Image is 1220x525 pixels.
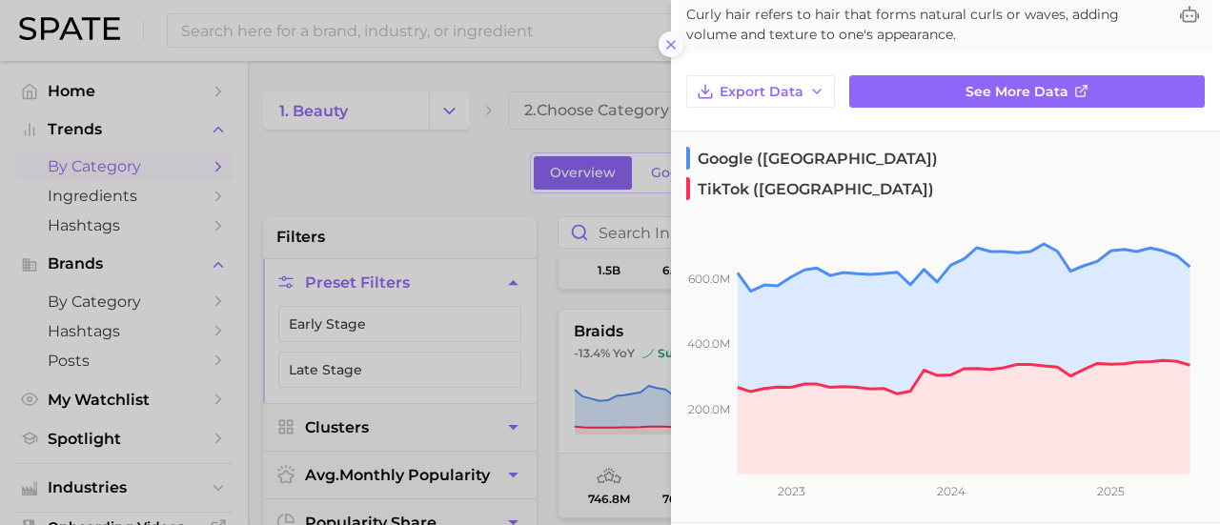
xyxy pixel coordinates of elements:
span: Curly hair refers to hair that forms natural curls or waves, adding volume and texture to one's a... [686,5,1167,45]
span: Google ([GEOGRAPHIC_DATA]) [686,147,938,170]
tspan: 2024 [937,484,966,498]
tspan: 2023 [778,484,805,498]
a: See more data [849,75,1205,108]
span: Export Data [720,84,803,100]
button: Export Data [686,75,835,108]
span: See more data [966,84,1068,100]
span: TikTok ([GEOGRAPHIC_DATA]) [686,177,934,200]
tspan: 2025 [1097,484,1125,498]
